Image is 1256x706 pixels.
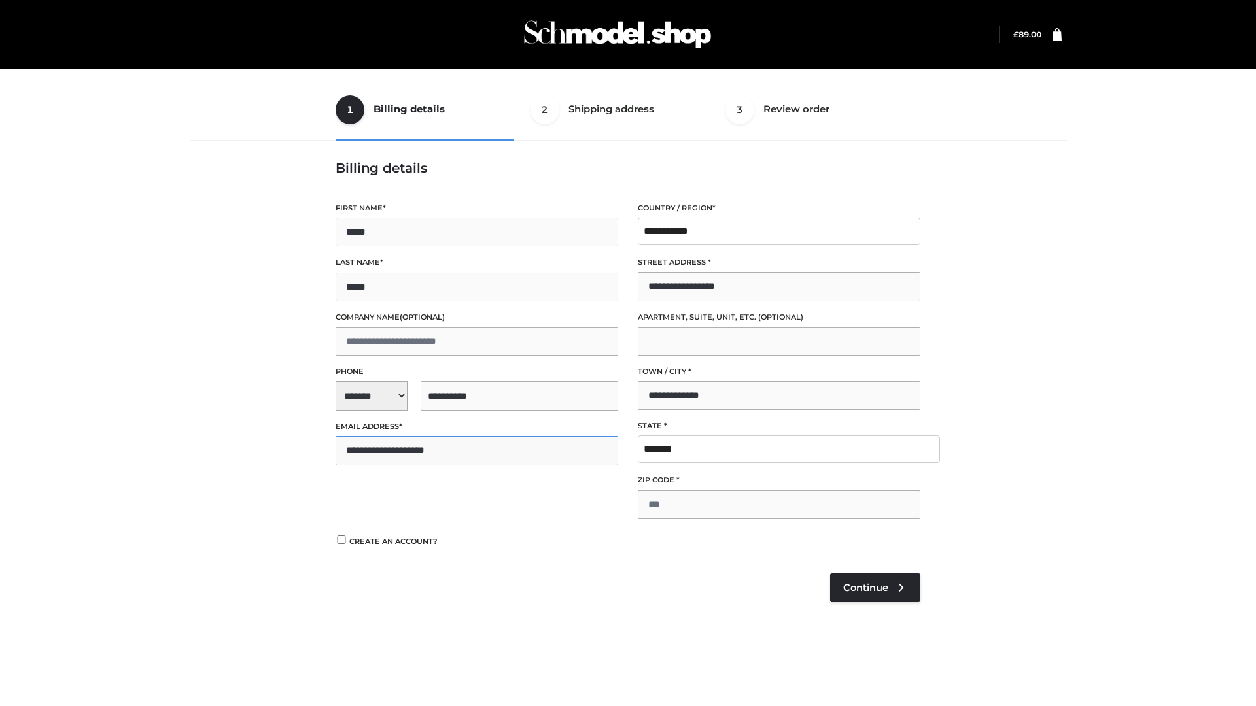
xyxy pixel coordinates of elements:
bdi: 89.00 [1013,29,1041,39]
a: Continue [830,573,920,602]
label: ZIP Code [638,474,920,486]
span: Continue [843,582,888,594]
label: State [638,420,920,432]
span: Create an account? [349,537,438,546]
a: £89.00 [1013,29,1041,39]
span: (optional) [400,312,445,322]
label: Last name [336,256,618,269]
label: Phone [336,365,618,378]
label: Town / City [638,365,920,378]
label: Street address [638,256,920,269]
input: Create an account? [336,535,347,544]
label: First name [336,202,618,214]
label: Apartment, suite, unit, etc. [638,311,920,324]
label: Company name [336,311,618,324]
h3: Billing details [336,160,920,176]
img: Schmodel Admin 964 [519,8,716,60]
label: Country / Region [638,202,920,214]
label: Email address [336,420,618,433]
span: (optional) [758,312,803,322]
span: £ [1013,29,1019,39]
